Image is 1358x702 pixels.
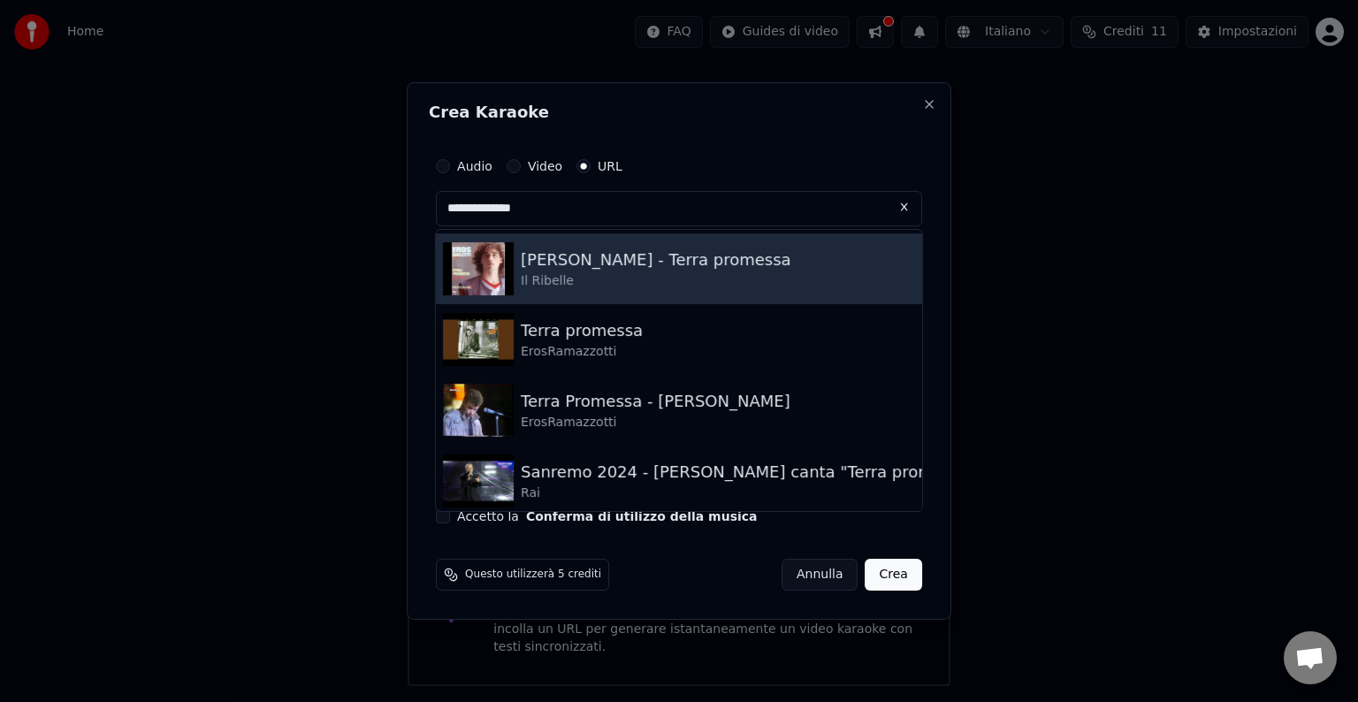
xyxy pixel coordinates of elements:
span: Questo utilizzerà 5 crediti [465,568,601,582]
img: Terra promessa [443,313,514,366]
div: ErosRamazzotti [521,414,790,431]
label: Accetto la [457,510,757,523]
button: Crea [866,559,922,591]
label: Video [528,160,562,172]
img: Eros Ramazzotti - Terra promessa [443,242,514,295]
div: Il Ribelle [521,272,791,290]
label: URL [598,160,622,172]
img: Terra Promessa - Eros Ramazzotti [443,384,514,437]
div: Sanremo 2024 - [PERSON_NAME] canta "Terra promessa" [521,460,977,485]
div: ErosRamazzotti [521,343,643,361]
div: Terra promessa [521,318,643,343]
div: Rai [521,485,977,502]
div: [PERSON_NAME] - Terra promessa [521,248,791,272]
button: Annulla [782,559,858,591]
h2: Crea Karaoke [429,104,929,120]
div: Terra Promessa - [PERSON_NAME] [521,389,790,414]
img: Sanremo 2024 - Eros Ramazzotti canta "Terra promessa" [443,454,514,507]
label: Audio [457,160,492,172]
button: Accetto la [526,510,758,523]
